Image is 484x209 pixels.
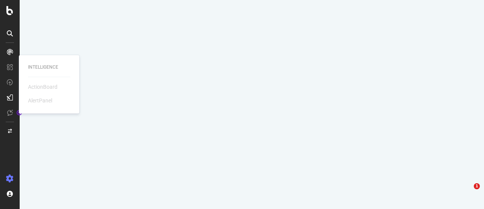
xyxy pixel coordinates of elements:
[28,64,70,71] div: Intelligence
[16,109,23,116] div: Tooltip anchor
[28,83,57,91] div: ActionBoard
[458,183,476,201] iframe: Intercom live chat
[474,183,480,189] span: 1
[28,97,52,104] div: AlertPanel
